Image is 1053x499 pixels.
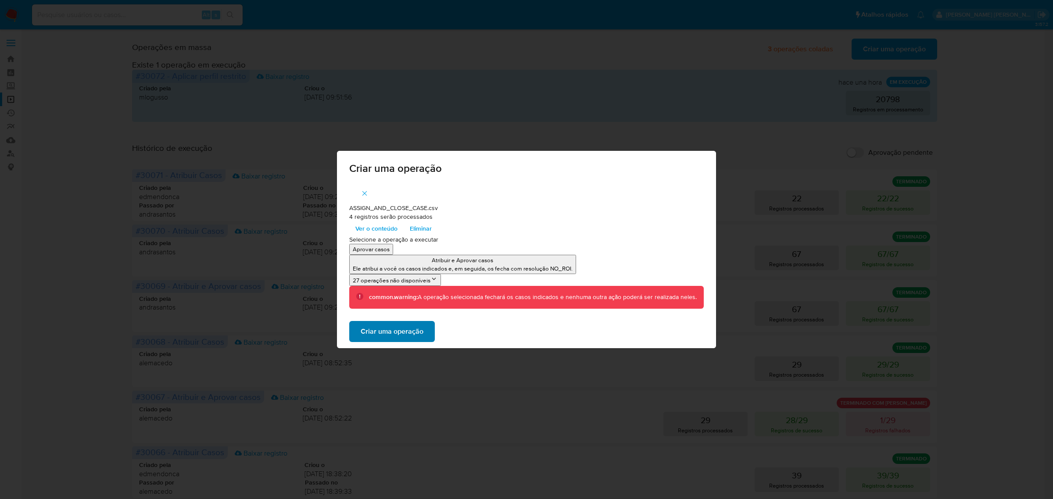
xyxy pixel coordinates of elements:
button: 27 operações não disponíveis [349,274,441,286]
span: Criar uma operação [349,163,704,174]
p: Atribuir e Aprovar casos [353,256,573,264]
p: 4 registros serão processados [349,213,704,221]
button: Criar uma operação [349,321,435,342]
span: Criar uma operação [361,322,423,341]
div: A operação selecionada fechará os casos indicados e nenhuma outra ação poderá ser realizada neles. [369,293,697,302]
p: Ele atribui a você os casos indicados e, em seguida, os fecha com resolução NO_ROI. [353,264,573,273]
span: Eliminar [410,222,432,235]
button: Aprovar casos [349,244,393,255]
p: ASSIGN_AND_CLOSE_CASE.csv [349,204,704,213]
span: Ver o conteúdo [355,222,398,235]
button: Atribuir e Aprovar casosEle atribui a você os casos indicados e, em seguida, os fecha com resoluç... [349,255,576,274]
button: Eliminar [404,221,438,235]
button: Ver o conteúdo [349,221,404,235]
p: Selecione a operação a executar [349,235,704,244]
b: common.warning: [369,292,418,301]
p: Aprovar casos [353,245,390,253]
